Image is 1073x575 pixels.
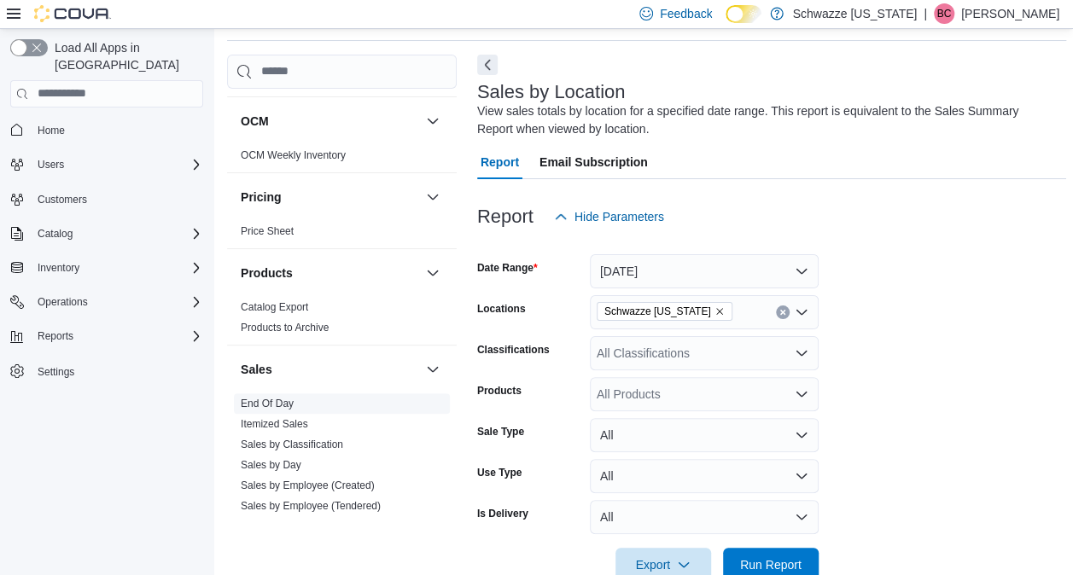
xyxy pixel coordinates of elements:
[31,362,81,382] a: Settings
[31,326,80,346] button: Reports
[241,397,294,410] span: End Of Day
[38,329,73,343] span: Reports
[3,358,210,383] button: Settings
[241,520,315,533] span: Sales by Invoice
[477,343,550,357] label: Classifications
[31,189,94,210] a: Customers
[48,39,203,73] span: Load All Apps in [GEOGRAPHIC_DATA]
[241,479,375,491] a: Sales by Employee (Created)
[792,3,917,24] p: Schwazze [US_STATE]
[241,418,308,430] a: Itemized Sales
[477,102,1058,138] div: View sales totals by location for a specified date range. This report is equivalent to the Sales ...
[795,387,808,401] button: Open list of options
[38,227,73,241] span: Catalog
[241,398,294,409] a: End Of Day
[227,221,457,248] div: Pricing
[241,479,375,492] span: Sales by Employee (Created)
[31,154,203,175] span: Users
[31,360,203,381] span: Settings
[31,292,95,312] button: Operations
[3,187,210,212] button: Customers
[31,224,79,244] button: Catalog
[3,118,210,142] button: Home
[38,158,64,171] span: Users
[38,295,88,309] span: Operations
[241,264,293,282] h3: Products
[3,256,210,280] button: Inventory
[477,384,522,398] label: Products
[241,189,419,206] button: Pricing
[241,361,419,378] button: Sales
[726,5,761,23] input: Dark Mode
[539,145,648,179] span: Email Subscription
[227,145,457,172] div: OCM
[934,3,954,24] div: Brennan Croy
[38,365,74,379] span: Settings
[714,306,725,317] button: Remove Schwazze Colorado from selection in this group
[241,438,343,451] span: Sales by Classification
[241,225,294,237] a: Price Sheet
[241,500,381,512] a: Sales by Employee (Tendered)
[924,3,927,24] p: |
[477,302,526,316] label: Locations
[937,3,952,24] span: BC
[590,418,819,452] button: All
[3,222,210,246] button: Catalog
[10,111,203,428] nav: Complex example
[34,5,111,22] img: Cova
[31,258,203,278] span: Inventory
[241,189,281,206] h3: Pricing
[795,305,808,319] button: Open list of options
[660,5,712,22] span: Feedback
[31,224,203,244] span: Catalog
[241,321,329,334] span: Products to Archive
[241,300,308,314] span: Catalog Export
[241,301,308,313] a: Catalog Export
[795,346,808,360] button: Open list of options
[481,145,519,179] span: Report
[477,82,626,102] h3: Sales by Location
[3,153,210,177] button: Users
[547,200,671,234] button: Hide Parameters
[590,254,819,288] button: [DATE]
[241,264,419,282] button: Products
[31,189,203,210] span: Customers
[961,3,1059,24] p: [PERSON_NAME]
[227,297,457,345] div: Products
[423,263,443,283] button: Products
[574,208,664,225] span: Hide Parameters
[241,149,346,161] a: OCM Weekly Inventory
[477,55,498,75] button: Next
[31,119,203,141] span: Home
[31,120,72,141] a: Home
[31,154,71,175] button: Users
[241,417,308,431] span: Itemized Sales
[241,224,294,238] span: Price Sheet
[590,459,819,493] button: All
[241,458,301,472] span: Sales by Day
[477,507,528,520] label: Is Delivery
[597,302,732,321] span: Schwazze Colorado
[477,425,524,439] label: Sale Type
[477,261,538,275] label: Date Range
[241,439,343,450] a: Sales by Classification
[38,124,65,137] span: Home
[740,556,802,573] span: Run Report
[776,305,790,319] button: Clear input
[241,459,301,471] a: Sales by Day
[423,187,443,207] button: Pricing
[3,290,210,314] button: Operations
[38,193,87,206] span: Customers
[31,258,86,278] button: Inventory
[604,303,711,320] span: Schwazze [US_STATE]
[423,111,443,131] button: OCM
[590,500,819,534] button: All
[31,326,203,346] span: Reports
[31,292,203,312] span: Operations
[241,322,329,334] a: Products to Archive
[241,113,269,130] h3: OCM
[477,466,522,479] label: Use Type
[38,261,79,275] span: Inventory
[241,361,272,378] h3: Sales
[241,148,346,162] span: OCM Weekly Inventory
